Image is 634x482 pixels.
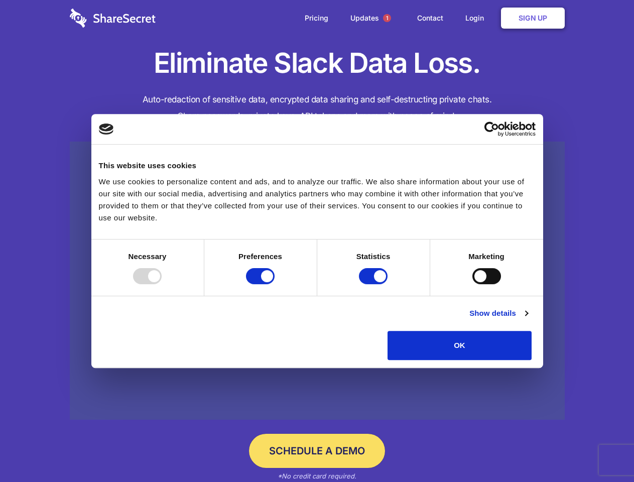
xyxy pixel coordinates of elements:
img: logo [99,124,114,135]
strong: Marketing [468,252,504,261]
h1: Eliminate Slack Data Loss. [70,45,565,81]
img: logo-wordmark-white-trans-d4663122ce5f474addd5e946df7df03e33cb6a1c49d2221995e7729f52c070b2.svg [70,9,156,28]
button: OK [388,331,532,360]
a: Show details [469,307,528,319]
span: 1 [383,14,391,22]
div: This website uses cookies [99,160,536,172]
strong: Preferences [238,252,282,261]
div: We use cookies to personalize content and ads, and to analyze our traffic. We also share informat... [99,176,536,224]
a: Usercentrics Cookiebot - opens in a new window [448,122,536,137]
strong: Necessary [129,252,167,261]
strong: Statistics [356,252,391,261]
h4: Auto-redaction of sensitive data, encrypted data sharing and self-destructing private chats. Shar... [70,91,565,125]
a: Schedule a Demo [249,434,385,468]
a: Wistia video thumbnail [70,142,565,420]
a: Login [455,3,499,34]
a: Contact [407,3,453,34]
a: Sign Up [501,8,565,29]
a: Pricing [295,3,338,34]
em: *No credit card required. [278,472,356,480]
